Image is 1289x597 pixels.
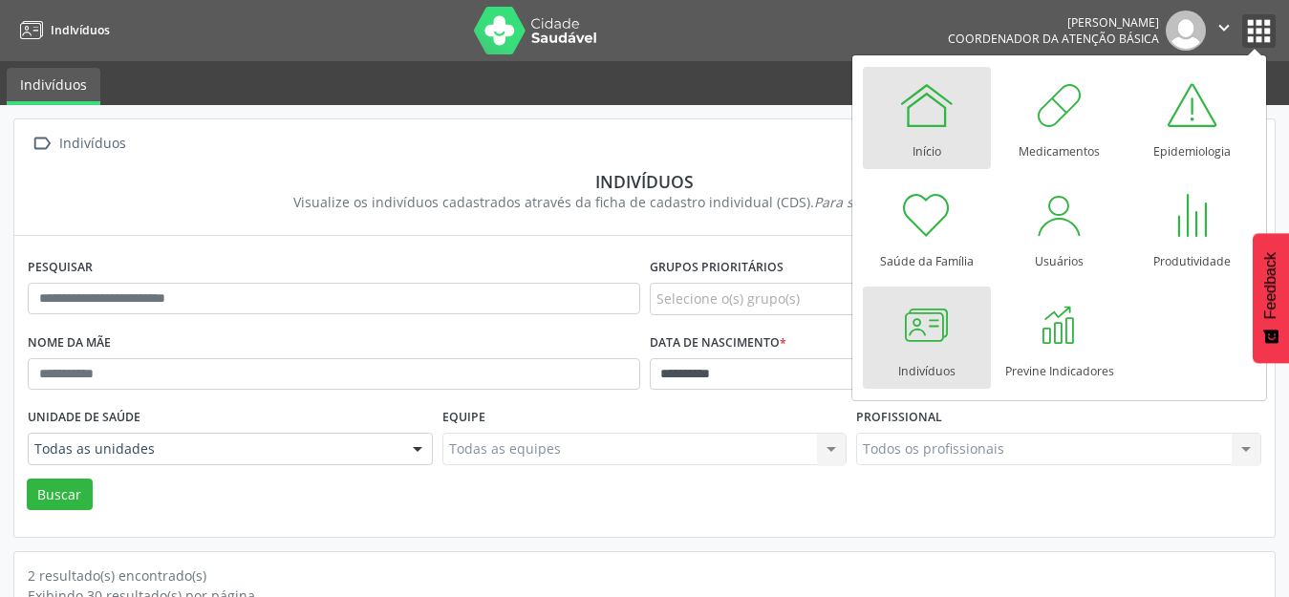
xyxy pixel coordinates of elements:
a: Epidemiologia [1128,67,1257,169]
label: Equipe [442,403,485,433]
div: Visualize os indivíduos cadastrados através da ficha de cadastro individual (CDS). [41,192,1248,212]
div: Indivíduos [55,130,129,158]
label: Pesquisar [28,253,93,283]
i: Para saber mais, [814,193,996,211]
i:  [1214,17,1235,38]
a: Indivíduos [863,287,991,389]
div: [PERSON_NAME] [948,14,1159,31]
i:  [28,130,55,158]
button: Buscar [27,479,93,511]
span: Indivíduos [51,22,110,38]
a: Previne Indicadores [996,287,1124,389]
a: Início [863,67,991,169]
button:  [1206,11,1242,51]
a: Usuários [996,177,1124,279]
span: Coordenador da Atenção Básica [948,31,1159,47]
label: Data de nascimento [650,329,786,358]
button: Feedback - Mostrar pesquisa [1253,233,1289,363]
div: Indivíduos [41,171,1248,192]
a:  Indivíduos [28,130,129,158]
a: Indivíduos [7,68,100,105]
label: Grupos prioritários [650,253,784,283]
span: Todas as unidades [34,439,394,458]
span: Feedback [1262,252,1279,319]
label: Nome da mãe [28,329,111,358]
a: Produtividade [1128,177,1257,279]
img: img [1166,11,1206,51]
a: Saúde da Família [863,177,991,279]
span: Selecione o(s) grupo(s) [656,288,800,309]
label: Unidade de saúde [28,403,140,433]
div: 2 resultado(s) encontrado(s) [28,565,1261,586]
a: Indivíduos [13,14,110,46]
button: apps [1242,14,1276,48]
a: Medicamentos [996,67,1124,169]
label: Profissional [856,403,942,433]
